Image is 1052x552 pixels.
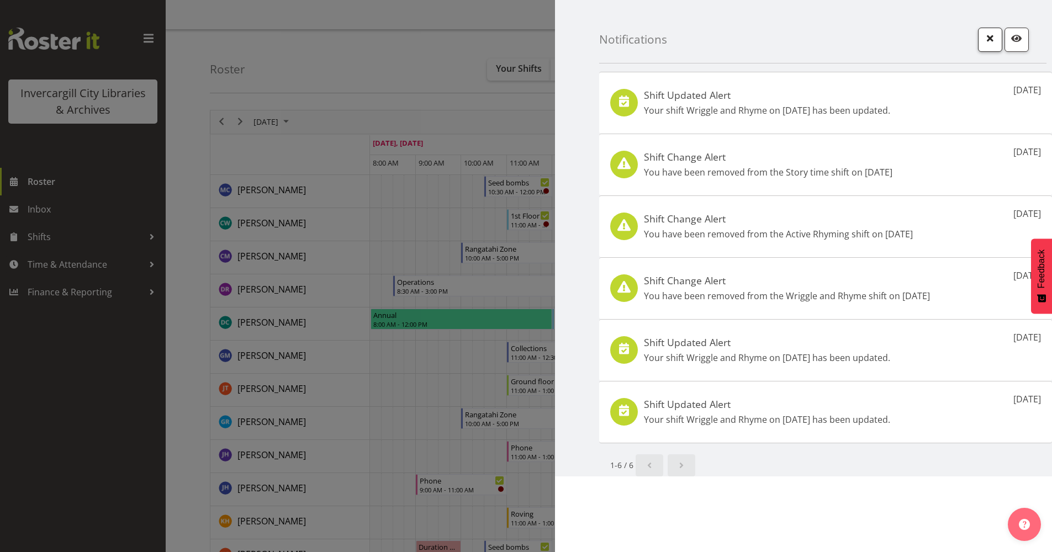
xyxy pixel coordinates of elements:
[599,33,667,46] h4: Notifications
[644,398,890,410] h5: Shift Updated Alert
[644,274,930,286] h5: Shift Change Alert
[644,227,913,241] p: You have been removed from the Active Rhyming shift on [DATE]
[644,351,890,364] p: Your shift Wriggle and Rhyme on [DATE] has been updated.
[1013,392,1041,406] p: [DATE]
[1031,238,1052,314] button: Feedback - Show survey
[1013,331,1041,344] p: [DATE]
[978,28,1002,52] button: Close
[636,454,663,476] a: Previous page
[1013,207,1041,220] p: [DATE]
[610,459,633,471] small: 1-6 / 6
[644,213,913,225] h5: Shift Change Alert
[1013,269,1041,282] p: [DATE]
[644,89,890,101] h5: Shift Updated Alert
[644,166,892,179] p: You have been removed from the Story time shift on [DATE]
[644,289,930,302] p: You have been removed from the Wriggle and Rhyme shift on [DATE]
[1005,28,1029,52] button: Mark as read
[1013,83,1041,97] p: [DATE]
[1013,145,1041,158] p: [DATE]
[1037,250,1046,288] span: Feedback
[668,454,695,476] a: Next page
[644,104,890,117] p: Your shift Wriggle and Rhyme on [DATE] has been updated.
[644,413,890,426] p: Your shift Wriggle and Rhyme on [DATE] has been updated.
[1019,519,1030,530] img: help-xxl-2.png
[644,151,892,163] h5: Shift Change Alert
[644,336,890,348] h5: Shift Updated Alert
